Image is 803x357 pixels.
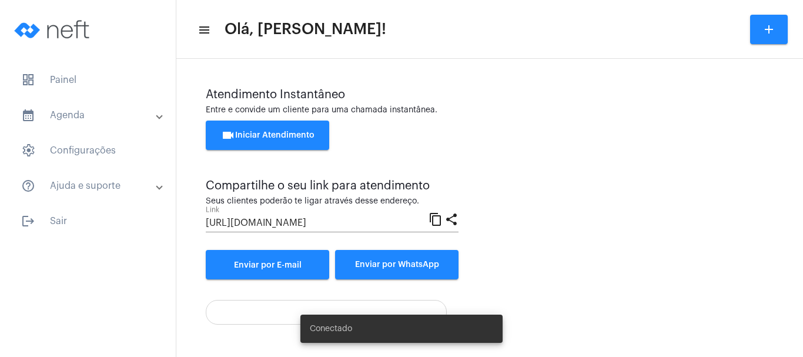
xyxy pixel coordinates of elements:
mat-icon: sidenav icon [21,108,35,122]
span: Conectado [310,323,352,335]
mat-icon: add [762,22,776,36]
span: Configurações [12,136,164,165]
mat-icon: videocam [221,128,235,142]
mat-icon: sidenav icon [21,214,35,228]
span: Sair [12,207,164,235]
div: Seus clientes poderão te ligar através desse endereço. [206,197,459,206]
mat-panel-title: Agenda [21,108,157,122]
mat-icon: sidenav icon [21,179,35,193]
mat-icon: sidenav icon [198,23,209,37]
span: Enviar por WhatsApp [355,261,439,269]
mat-icon: share [444,212,459,226]
div: Compartilhe o seu link para atendimento [206,179,459,192]
span: sidenav icon [21,73,35,87]
mat-expansion-panel-header: sidenav iconAgenda [7,101,176,129]
span: Iniciar Atendimento [221,131,314,139]
button: Enviar por WhatsApp [335,250,459,279]
span: Painel [12,66,164,94]
mat-expansion-panel-header: sidenav iconAjuda e suporte [7,172,176,200]
span: Enviar por E-mail [234,261,302,269]
mat-icon: content_copy [429,212,443,226]
mat-panel-title: Ajuda e suporte [21,179,157,193]
a: Enviar por E-mail [206,250,329,279]
span: sidenav icon [21,144,35,158]
button: Iniciar Atendimento [206,121,329,150]
img: logo-neft-novo-2.png [9,6,98,53]
div: Atendimento Instantâneo [206,88,774,101]
div: Entre e convide um cliente para uma chamada instantânea. [206,106,774,115]
span: Olá, [PERSON_NAME]! [225,20,386,39]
